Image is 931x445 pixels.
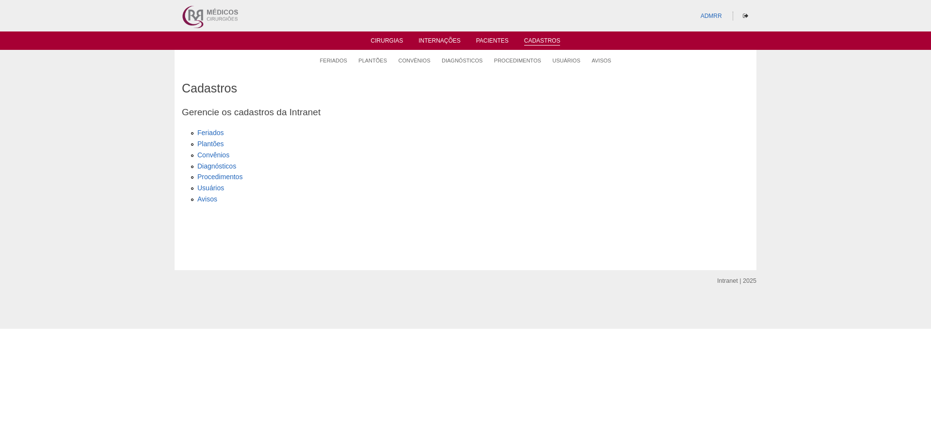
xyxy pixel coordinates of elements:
[476,37,509,47] a: Pacientes
[320,57,347,64] a: Feriados
[552,57,580,64] a: Usuários
[494,57,541,64] a: Procedimentos
[182,82,749,94] h1: Cadastros
[701,13,722,19] a: ADMRR
[418,37,461,47] a: Internações
[358,57,387,64] a: Plantões
[197,140,224,148] a: Plantões
[197,151,229,159] a: Convênios
[197,173,242,181] a: Procedimentos
[442,57,482,64] a: Diagnósticos
[717,276,756,286] div: Intranet | 2025
[592,57,611,64] a: Avisos
[197,129,224,137] a: Feriados
[197,184,224,192] a: Usuários
[398,57,430,64] a: Convênios
[182,106,749,120] h3: Gerencie os cadastros da Intranet
[197,195,217,203] a: Avisos
[743,13,748,19] i: Sair
[524,37,561,46] a: Cadastros
[197,162,236,170] a: Diagnósticos
[371,37,403,47] a: Cirurgias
